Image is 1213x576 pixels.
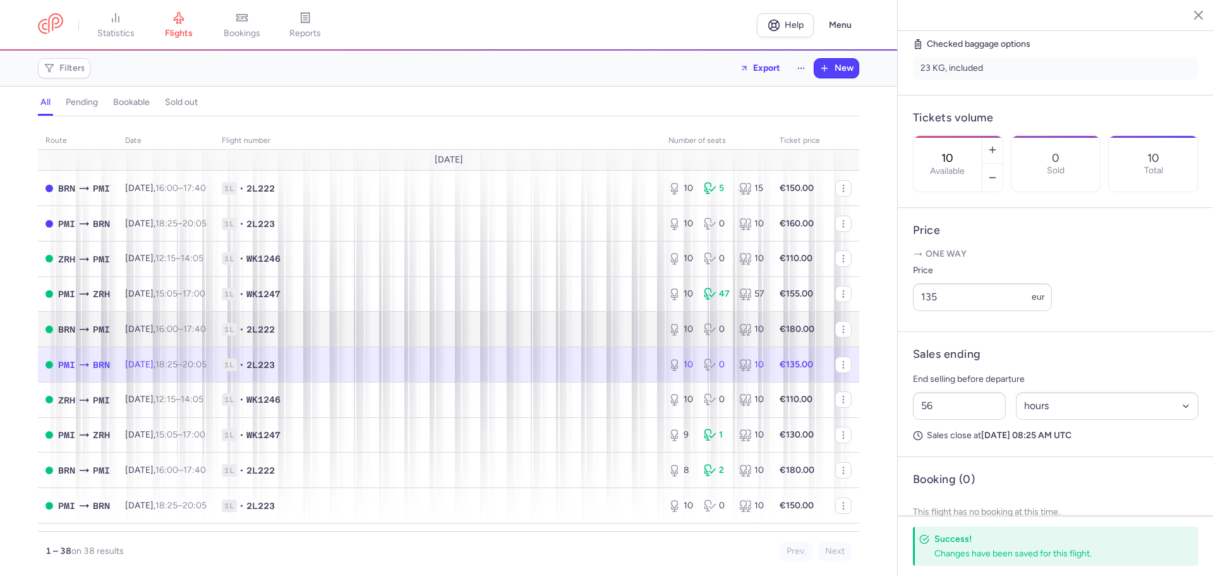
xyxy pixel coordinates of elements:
span: – [155,359,207,370]
div: 10 [668,499,694,512]
span: 2L222 [246,464,275,477]
h4: Price [913,223,1198,238]
span: WK1247 [246,429,281,441]
span: [DATE], [125,465,206,475]
span: – [155,324,206,334]
span: – [155,218,207,229]
div: 0 [704,218,729,230]
span: BRN [93,358,110,372]
time: 17:00 [183,288,205,299]
h4: all [40,97,51,108]
time: 18:25 [155,218,178,229]
p: Total [1144,166,1163,176]
div: 10 [668,182,694,195]
a: bookings [210,11,274,39]
time: 16:00 [155,183,178,193]
button: Menu [821,13,859,37]
span: ZRH [93,287,110,301]
strong: €110.00 [780,253,812,264]
span: [DATE], [125,500,207,511]
span: BRN [93,217,110,231]
div: 15 [739,182,764,195]
div: 10 [739,464,764,477]
span: [DATE], [125,183,206,193]
span: BRN [58,322,75,336]
strong: [DATE] 08:25 AM UTC [981,430,1071,441]
span: Export [753,63,780,73]
time: 14:05 [181,253,203,264]
time: 17:00 [183,429,205,440]
time: 17:40 [183,465,206,475]
span: – [155,394,203,405]
h4: Sales ending [913,347,981,362]
span: • [239,252,244,265]
p: Sales close at [913,430,1198,441]
a: statistics [84,11,147,39]
span: flights [165,28,193,39]
button: Prev. [780,542,813,561]
strong: €135.00 [780,359,813,370]
div: 10 [739,429,764,441]
input: --- [913,283,1052,311]
time: 12:15 [155,253,176,264]
div: 10 [668,358,694,371]
div: 10 [668,288,694,300]
div: 0 [704,393,729,406]
div: 9 [668,429,694,441]
strong: €130.00 [780,429,814,440]
span: 1L [222,358,237,371]
strong: €150.00 [780,183,814,193]
div: 10 [668,393,694,406]
strong: €180.00 [780,324,814,334]
button: New [814,59,859,78]
span: 1L [222,218,237,230]
span: BRN [58,463,75,477]
span: 1L [222,429,237,441]
strong: €180.00 [780,465,814,475]
div: 10 [668,218,694,230]
strong: €110.00 [780,394,812,405]
span: BRN [93,499,110,513]
time: 12:15 [155,394,176,405]
span: WK1246 [246,252,281,265]
th: route [38,132,118,150]
span: – [155,500,207,511]
div: 2 [704,464,729,477]
span: • [239,429,244,441]
span: [DATE] [435,155,463,165]
div: 5 [704,182,729,195]
span: ZRH [58,252,75,266]
time: 20:05 [183,500,207,511]
time: 20:05 [183,359,207,370]
span: • [239,323,244,336]
span: reports [289,28,321,39]
span: – [155,183,206,193]
span: [DATE], [125,324,206,334]
div: 8 [668,464,694,477]
span: [DATE], [125,288,205,299]
th: number of seats [661,132,772,150]
time: 16:00 [155,465,178,475]
time: 16:00 [155,324,178,334]
time: 17:40 [183,324,206,334]
span: bookings [224,28,260,39]
div: 47 [704,288,729,300]
span: ZRH [58,393,75,407]
div: Changes have been saved for this flight. [934,548,1171,560]
button: Export [732,58,788,78]
div: 10 [668,323,694,336]
time: 18:25 [155,500,178,511]
strong: 1 – 38 [45,546,71,556]
span: – [155,288,205,299]
a: CitizenPlane red outlined logo [38,13,63,37]
span: PMI [58,217,75,231]
span: PMI [58,499,75,513]
span: [DATE], [125,394,203,405]
span: [DATE], [125,429,205,440]
p: 10 [1147,152,1159,164]
span: eur [1032,291,1045,302]
span: PMI [58,428,75,442]
span: Filters [59,63,85,73]
p: One way [913,248,1198,260]
p: 0 [1052,152,1059,164]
